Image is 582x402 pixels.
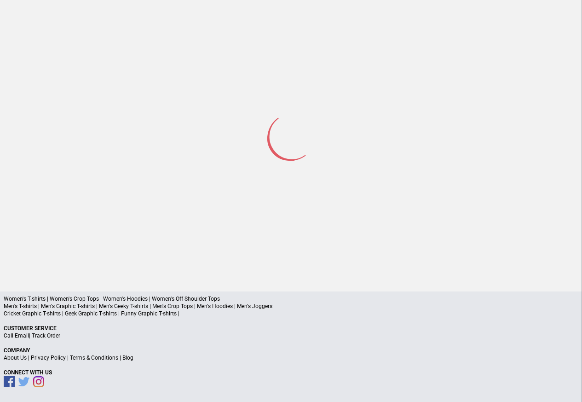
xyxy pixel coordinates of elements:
p: | | | [4,354,578,361]
a: Privacy Policy [31,355,66,361]
a: Email [15,332,29,339]
p: Company [4,347,578,354]
p: Cricket Graphic T-shirts | Geek Graphic T-shirts | Funny Graphic T-shirts | [4,310,578,317]
a: Terms & Conditions [70,355,118,361]
a: Blog [122,355,133,361]
p: Customer Service [4,325,578,332]
a: Call [4,332,13,339]
p: | | [4,332,578,339]
a: Track Order [32,332,60,339]
a: About Us [4,355,27,361]
p: Connect With Us [4,369,578,376]
p: Men's T-shirts | Men's Graphic T-shirts | Men's Geeky T-shirts | Men's Crop Tops | Men's Hoodies ... [4,303,578,310]
p: Women's T-shirts | Women's Crop Tops | Women's Hoodies | Women's Off Shoulder Tops [4,295,578,303]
